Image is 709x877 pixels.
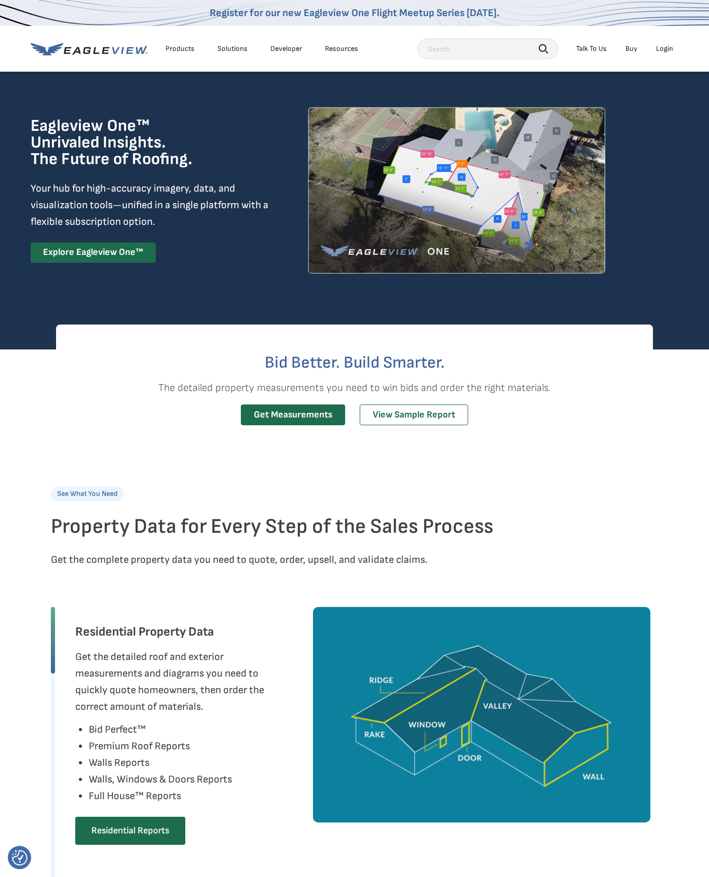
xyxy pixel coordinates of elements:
a: Buy [625,44,637,53]
li: Walls Reports [89,754,232,771]
div: Login [656,44,673,53]
p: Get the detailed roof and exterior measurements and diagrams you need to quickly quote homeowners... [75,649,288,715]
a: Explore Eagleview One™ [31,242,156,263]
p: See What You Need [51,487,124,501]
input: Search [417,38,558,59]
button: Consent Preferences [12,850,28,866]
p: Get the complete property data you need to quote, order, upsell, and validate claims. [51,551,658,568]
h1: Eagleview One™ Unrivaled Insights. The Future of Roofing. [31,118,245,168]
img: Revisit consent button [12,850,28,866]
a: View Sample Report [360,404,468,426]
div: Talk To Us [576,44,607,53]
div: Products [166,44,195,53]
a: Developer [270,44,302,53]
div: Solutions [217,44,248,53]
li: Full House™ Reports [89,788,232,804]
li: Walls, Windows & Doors Reports [89,771,232,788]
p: Your hub for high-accuracy imagery, data, and visualization tools—unified in a single platform wi... [31,180,270,230]
p: The detailed property measurements you need to win bids and order the right materials. [56,380,653,396]
li: Bid Perfect™ [89,721,232,738]
a: Residential Reports [75,817,185,845]
a: Get Measurements [241,404,345,426]
div: Resources [325,44,358,53]
h3: Residential Property Data [75,624,214,640]
h2: Property Data for Every Step of the Sales Process [51,514,658,539]
li: Premium Roof Reports [89,738,232,754]
a: Register for our new Eagleview One Flight Meetup Series [DATE]. [210,7,499,19]
h2: Bid Better. Build Smarter. [56,355,653,371]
